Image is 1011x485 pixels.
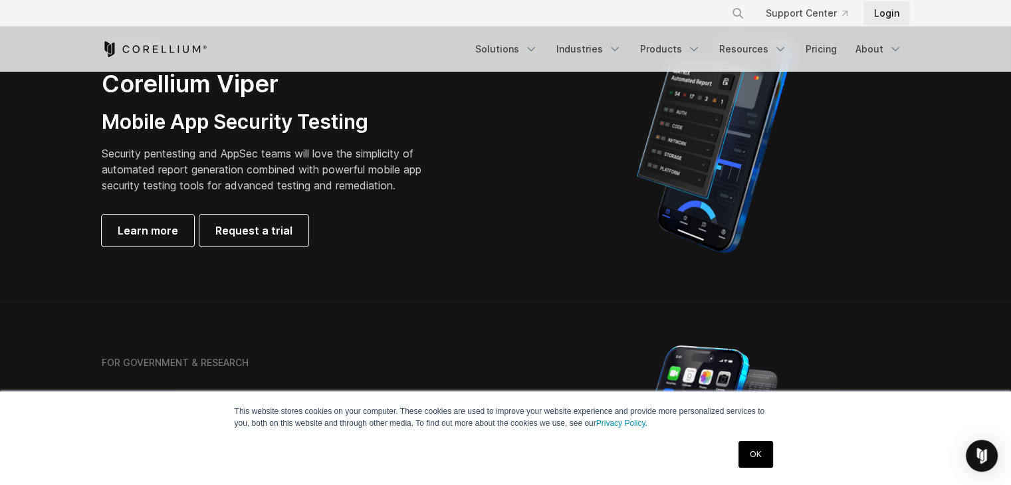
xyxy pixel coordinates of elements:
[199,215,308,246] a: Request a trial
[738,441,772,468] a: OK
[711,37,795,61] a: Resources
[102,69,442,99] h2: Corellium Viper
[102,145,442,193] p: Security pentesting and AppSec teams will love the simplicity of automated report generation comb...
[715,1,910,25] div: Navigation Menu
[102,41,207,57] a: Corellium Home
[235,405,777,429] p: This website stores cookies on your computer. These cookies are used to improve your website expe...
[755,1,858,25] a: Support Center
[118,223,178,239] span: Learn more
[614,27,814,259] img: Corellium MATRIX automated report on iPhone showing app vulnerability test results across securit...
[632,37,709,61] a: Products
[726,1,750,25] button: Search
[102,110,442,135] h3: Mobile App Security Testing
[798,37,845,61] a: Pricing
[215,223,292,239] span: Request a trial
[863,1,910,25] a: Login
[596,419,647,428] a: Privacy Policy.
[467,37,546,61] a: Solutions
[966,440,998,472] div: Open Intercom Messenger
[102,357,249,369] h6: FOR GOVERNMENT & RESEARCH
[847,37,910,61] a: About
[548,37,629,61] a: Industries
[467,37,910,61] div: Navigation Menu
[102,387,474,417] h2: Corellium Falcon
[102,215,194,246] a: Learn more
